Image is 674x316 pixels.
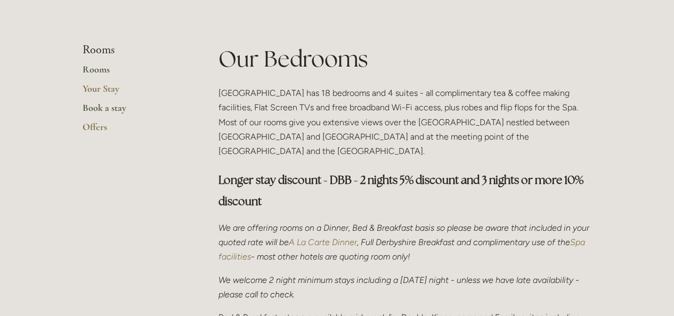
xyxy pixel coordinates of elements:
em: We are offering rooms on a Dinner, Bed & Breakfast basis so please be aware that included in your... [218,223,591,247]
em: , Full Derbyshire Breakfast and complimentary use of the [357,237,570,247]
a: Offers [83,121,184,140]
h1: Our Bedrooms [218,43,592,75]
p: [GEOGRAPHIC_DATA] has 18 bedrooms and 4 suites - all complimentary tea & coffee making facilities... [218,86,592,158]
a: Rooms [83,63,184,83]
a: A La Carte Dinner [289,237,357,247]
a: Book a stay [83,102,184,121]
li: Rooms [83,43,184,57]
a: Your Stay [83,83,184,102]
em: We welcome 2 night minimum stays including a [DATE] night - unless we have late availability - pl... [218,275,581,299]
em: - most other hotels are quoting room only! [251,252,410,262]
strong: Longer stay discount - DBB - 2 nights 5% discount and 3 nights or more 10% discount [218,173,586,208]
